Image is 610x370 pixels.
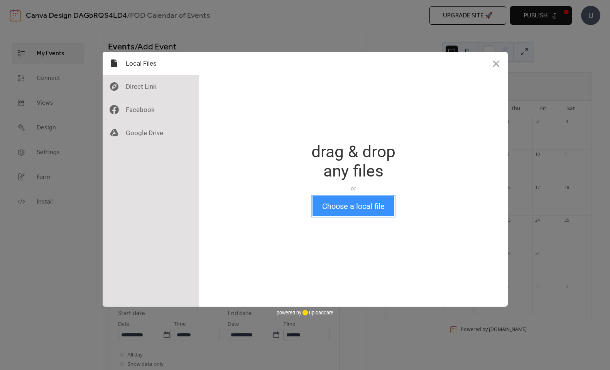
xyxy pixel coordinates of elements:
[103,98,199,121] div: Facebook
[103,121,199,144] div: Google Drive
[301,310,333,316] a: uploadcare
[277,307,333,318] div: powered by
[313,196,394,216] button: Choose a local file
[311,142,395,181] div: drag & drop any files
[485,52,508,75] button: Close
[311,185,395,192] div: or
[103,75,199,98] div: Direct Link
[103,52,199,75] div: Local Files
